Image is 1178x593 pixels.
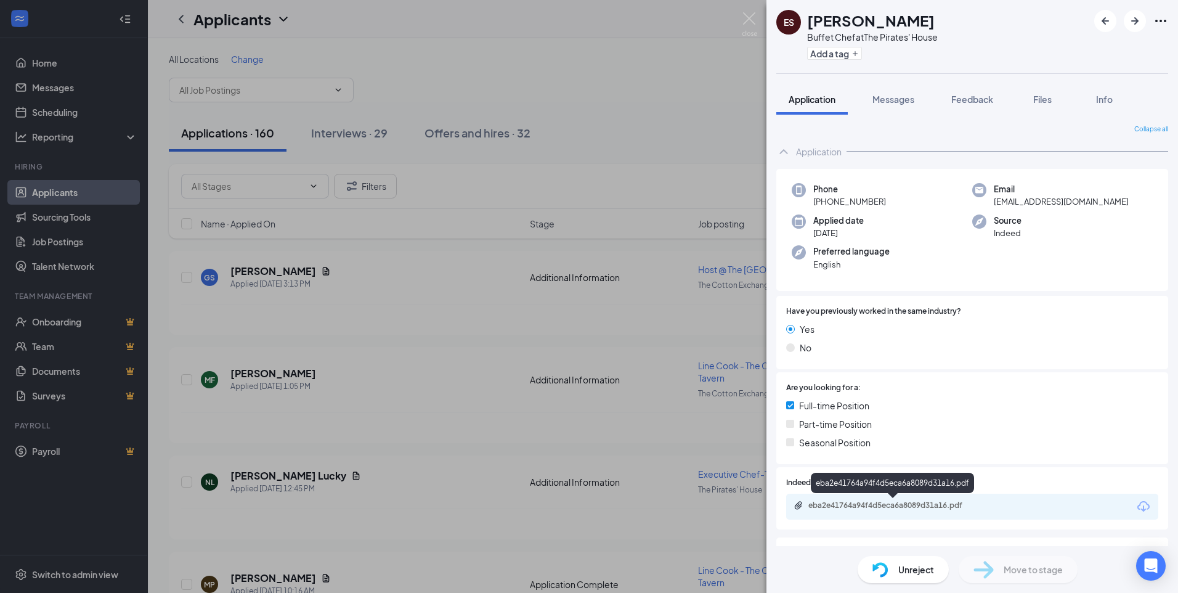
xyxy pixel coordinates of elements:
span: Preferred language [813,245,890,258]
span: Indeed [994,227,1022,239]
button: PlusAdd a tag [807,47,862,60]
span: [PHONE_NUMBER] [813,195,886,208]
div: Buffet Chef at The Pirates' House [807,31,938,43]
span: Phone [813,183,886,195]
span: Yes [800,322,814,336]
svg: Download [1136,499,1151,514]
span: Source [994,215,1022,227]
span: Seasonal Position [799,436,871,449]
svg: Plus [851,50,859,57]
button: ArrowRight [1124,10,1146,32]
span: Application [789,94,835,105]
svg: Paperclip [794,501,803,510]
span: Are you looking for a: [786,382,861,394]
span: Indeed Resume [786,477,840,489]
svg: ArrowRight [1127,14,1142,28]
svg: ChevronUp [776,144,791,159]
div: Open Intercom Messenger [1136,551,1166,581]
svg: Ellipses [1153,14,1168,28]
span: No [800,341,811,354]
span: Unreject [898,563,934,576]
span: Info [1096,94,1113,105]
div: Application [796,145,842,158]
div: eba2e41764a94f4d5eca6a8089d31a16.pdf [811,473,974,493]
span: Collapse all [1134,125,1168,134]
span: Email [994,183,1129,195]
span: Feedback [951,94,993,105]
span: Messages [872,94,914,105]
span: [EMAIL_ADDRESS][DOMAIN_NAME] [994,195,1129,208]
span: Move to stage [1004,563,1063,576]
span: [DATE] [813,227,864,239]
a: Paperclipeba2e41764a94f4d5eca6a8089d31a16.pdf [794,501,993,512]
span: Full-time Position [799,399,869,412]
span: Have you previously worked in the same industry? [786,306,961,317]
span: Files [1033,94,1052,105]
span: Part-time Position [799,417,872,431]
span: English [813,258,890,271]
button: ArrowLeftNew [1094,10,1116,32]
svg: ArrowLeftNew [1098,14,1113,28]
div: ES [784,16,794,28]
div: eba2e41764a94f4d5eca6a8089d31a16.pdf [808,501,981,510]
h1: [PERSON_NAME] [807,10,935,31]
span: Applied date [813,215,864,227]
